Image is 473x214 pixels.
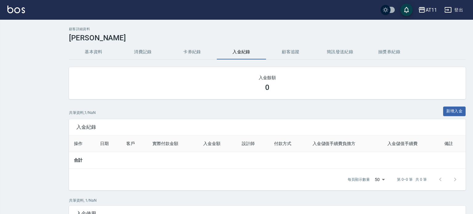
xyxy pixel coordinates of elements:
[397,177,427,182] p: 第 0–0 筆 共 0 筆
[69,152,95,168] td: 合計
[237,135,269,152] th: 設計師
[7,6,25,13] img: Logo
[95,135,121,152] th: 日期
[121,135,148,152] th: 客戶
[382,135,439,152] th: 入金儲值手續費
[76,75,458,81] h2: 入金餘額
[266,45,315,59] button: 顧客追蹤
[148,135,198,152] th: 實際付款金額
[118,45,168,59] button: 消費記錄
[69,198,466,203] p: 共 筆資料, 1 / NaN
[426,6,437,14] div: AT11
[400,4,413,16] button: save
[198,135,237,152] th: 入金金額
[416,4,439,16] button: AT11
[69,45,118,59] button: 基本資料
[439,135,466,152] th: 備註
[308,135,383,152] th: 入金儲值手續費負擔方
[315,45,365,59] button: 簡訊發送紀錄
[265,83,269,92] h3: 0
[365,45,414,59] button: 抽獎券紀錄
[442,4,466,16] button: 登出
[168,45,217,59] button: 卡券紀錄
[348,177,370,182] p: 每頁顯示數量
[69,135,95,152] th: 操作
[76,124,458,130] span: 入金紀錄
[69,27,466,31] h2: 顧客詳細資料
[269,135,308,152] th: 付款方式
[69,34,466,42] h3: [PERSON_NAME]
[69,110,96,115] p: 共 筆資料, 1 / NaN
[372,171,387,188] div: 50
[443,107,466,116] button: 新增入金
[217,45,266,59] button: 入金紀錄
